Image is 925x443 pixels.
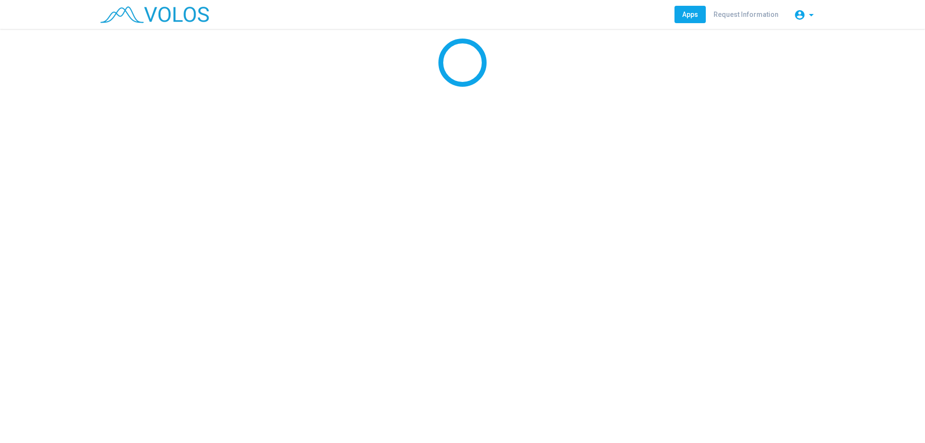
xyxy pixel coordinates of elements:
a: Apps [674,6,706,23]
a: Request Information [706,6,786,23]
mat-icon: arrow_drop_down [806,9,817,21]
span: Request Information [714,11,779,18]
span: Apps [682,11,698,18]
mat-icon: account_circle [794,9,806,21]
